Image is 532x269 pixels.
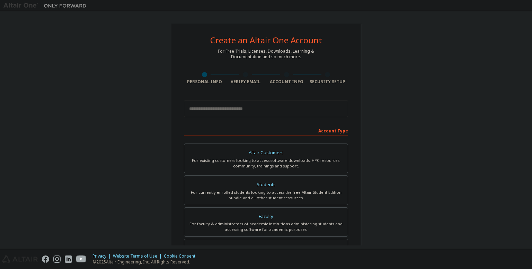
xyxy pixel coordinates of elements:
div: Faculty [188,212,344,222]
div: Students [188,180,344,190]
div: Security Setup [307,79,348,85]
div: For Free Trials, Licenses, Downloads, Learning & Documentation and so much more. [218,49,314,60]
img: facebook.svg [42,255,49,263]
div: Account Type [184,125,348,136]
div: Create an Altair One Account [210,36,322,44]
div: For currently enrolled students looking to access the free Altair Student Edition bundle and all ... [188,190,344,201]
img: youtube.svg [76,255,86,263]
div: Altair Customers [188,148,344,158]
div: For existing customers looking to access software downloads, HPC resources, community, trainings ... [188,158,344,169]
img: linkedin.svg [65,255,72,263]
div: Verify Email [225,79,266,85]
p: © 2025 Altair Engineering, Inc. All Rights Reserved. [92,259,199,265]
div: Cookie Consent [164,253,199,259]
div: For faculty & administrators of academic institutions administering students and accessing softwa... [188,221,344,232]
div: Privacy [92,253,113,259]
div: Personal Info [184,79,225,85]
img: instagram.svg [53,255,61,263]
img: Altair One [3,2,90,9]
div: Website Terms of Use [113,253,164,259]
img: altair_logo.svg [2,255,38,263]
div: Account Info [266,79,307,85]
div: Everyone else [188,243,344,253]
